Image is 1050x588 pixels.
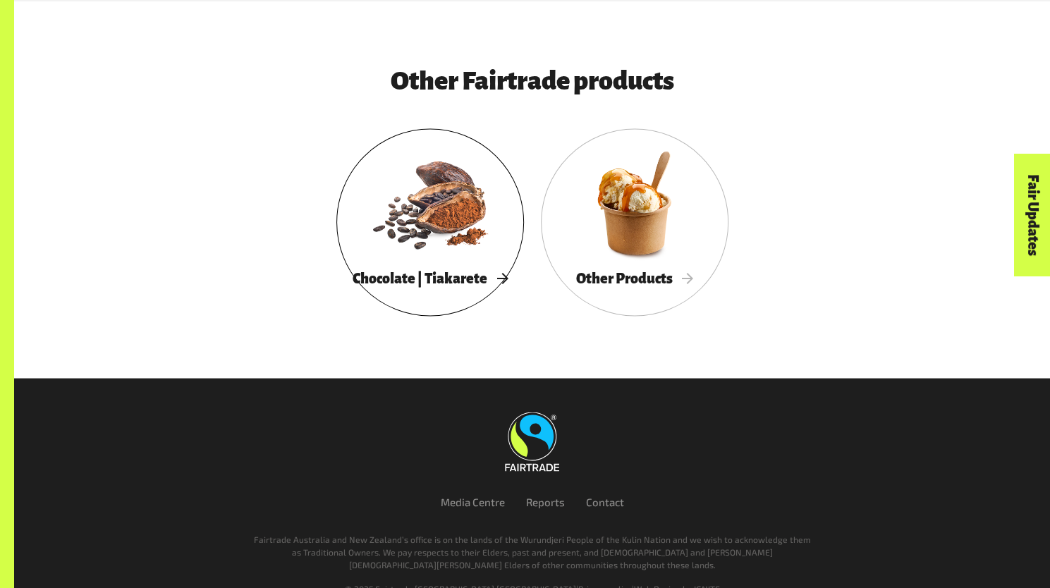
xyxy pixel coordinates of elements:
[336,128,524,316] a: Chocolate | Tiakarete
[505,412,559,471] img: Fairtrade Australia New Zealand logo
[353,270,508,286] span: Chocolate | Tiakarete
[576,270,693,286] span: Other Products
[252,532,813,570] p: Fairtrade Australia and New Zealand’s office is on the lands of the Wurundjeri People of the Kuli...
[441,495,505,508] a: Media Centre
[174,66,891,94] h3: Other Fairtrade products
[526,495,565,508] a: Reports
[541,128,728,316] a: Other Products
[586,495,624,508] a: Contact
